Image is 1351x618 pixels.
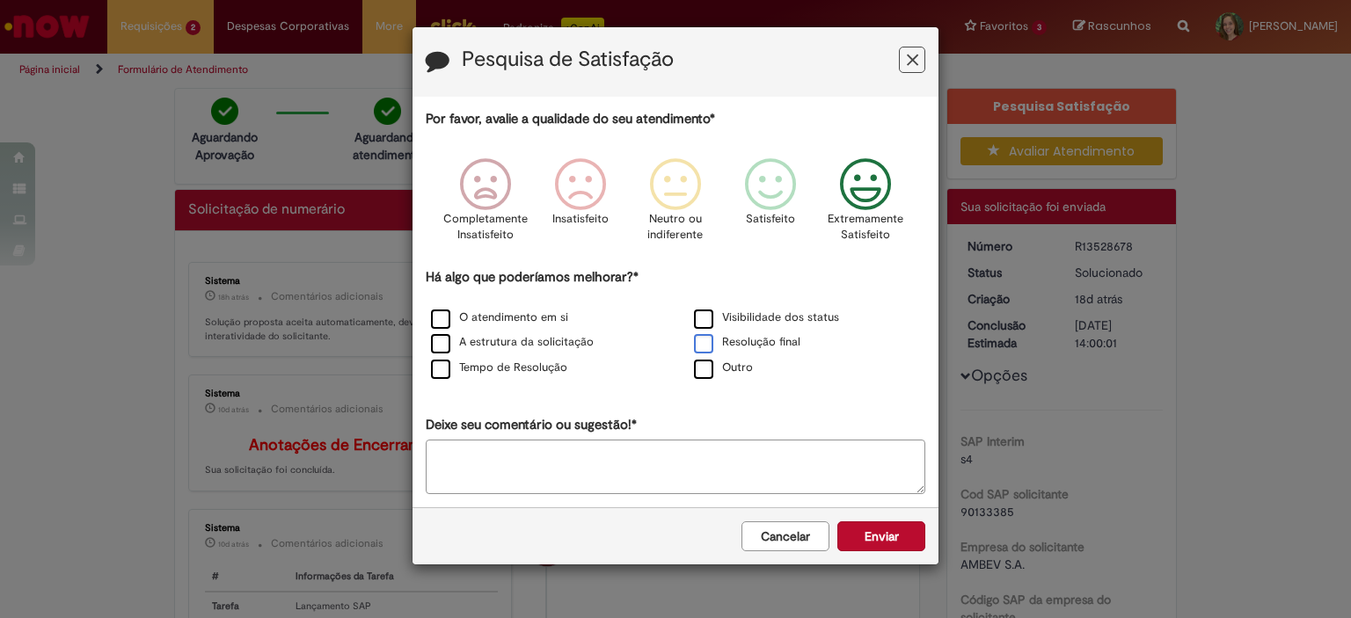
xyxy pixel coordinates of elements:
[426,110,715,128] label: Por favor, avalie a qualidade do seu atendimento*
[431,334,594,351] label: A estrutura da solicitação
[462,48,674,71] label: Pesquisa de Satisfação
[741,521,829,551] button: Cancelar
[726,145,815,265] div: Satisfeito
[426,416,637,434] label: Deixe seu comentário ou sugestão!*
[694,334,800,351] label: Resolução final
[431,360,567,376] label: Tempo de Resolução
[694,360,753,376] label: Outro
[746,211,795,228] p: Satisfeito
[694,309,839,326] label: Visibilidade dos status
[443,211,528,244] p: Completamente Insatisfeito
[440,145,529,265] div: Completamente Insatisfeito
[837,521,925,551] button: Enviar
[821,145,910,265] div: Extremamente Satisfeito
[828,211,903,244] p: Extremamente Satisfeito
[644,211,707,244] p: Neutro ou indiferente
[631,145,720,265] div: Neutro ou indiferente
[536,145,625,265] div: Insatisfeito
[426,268,925,382] div: Há algo que poderíamos melhorar?*
[431,309,568,326] label: O atendimento em si
[552,211,609,228] p: Insatisfeito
